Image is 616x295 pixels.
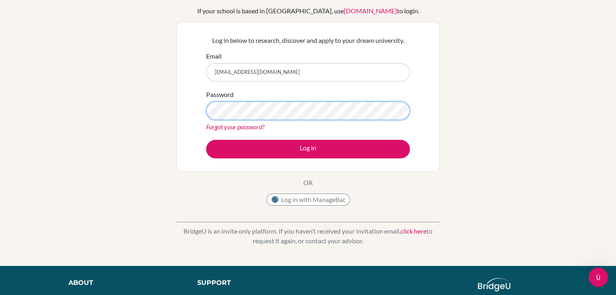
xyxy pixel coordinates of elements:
p: BridgeU is an invite only platform. If you haven’t received your invitation email, to request it ... [177,226,440,246]
button: Log in [206,140,410,158]
div: About [68,278,179,288]
label: Email [206,51,222,61]
div: If your school is based in [GEOGRAPHIC_DATA], use to login. [197,6,419,16]
img: logo_white@2x-f4f0deed5e89b7ecb1c2cc34c3e3d731f90f0f143d5ea2071677605dd97b5244.png [478,278,511,291]
button: Log in with ManageBac [266,194,350,206]
div: Support [197,278,299,288]
a: [DOMAIN_NAME] [344,7,397,15]
p: OR [303,178,313,188]
p: Log in below to research, discover and apply to your dream university. [206,36,410,45]
iframe: Intercom live chat [588,268,608,287]
a: click here [401,227,426,235]
label: Password [206,90,234,99]
a: Forgot your password? [206,123,264,131]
